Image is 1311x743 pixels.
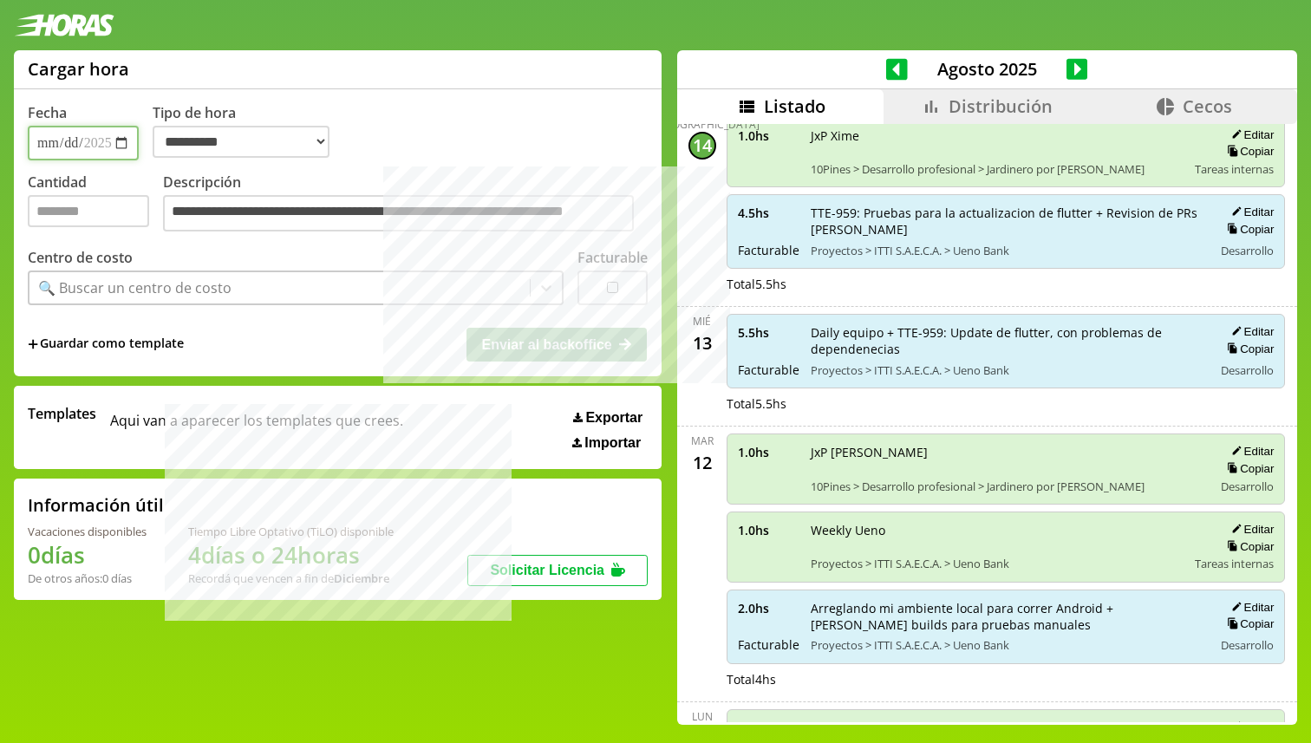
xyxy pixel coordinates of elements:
span: TTE-959: Pruebas para la actualizacion de flutter + Revision de PRs [PERSON_NAME] [811,205,1202,238]
button: Editar [1226,324,1274,339]
div: lun [692,709,713,724]
button: Copiar [1222,144,1274,159]
textarea: Descripción [163,195,634,231]
img: logotipo [14,14,114,36]
span: 10Pines > Desarrollo profesional > Jardinero por [PERSON_NAME] [811,479,1202,494]
div: Total 4 hs [727,671,1286,688]
span: 10Pines > Desarrollo profesional > Jardinero por [PERSON_NAME] [811,161,1184,177]
button: Exportar [568,409,648,427]
button: Editar [1226,720,1274,734]
h1: 4 días o 24 horas [188,539,394,570]
span: 4.5 hs [738,205,799,221]
span: Mi JxP [811,720,1184,736]
button: Editar [1226,205,1274,219]
input: Cantidad [28,195,149,227]
div: De otros años: 0 días [28,570,147,586]
div: Recordá que vencen a fin de [188,570,394,586]
span: JxP [PERSON_NAME] [811,444,1202,460]
span: Aqui van a aparecer los templates que crees. [110,404,403,451]
label: Facturable [577,248,648,267]
span: Solicitar Licencia [490,563,604,577]
div: 🔍 Buscar un centro de costo [38,278,232,297]
div: 13 [688,329,716,356]
span: 1.0 hs [738,127,799,144]
select: Tipo de hora [153,126,329,158]
div: mar [691,433,714,448]
span: Desarrollo [1221,362,1274,378]
label: Cantidad [28,173,163,236]
h1: 0 días [28,539,147,570]
span: Facturable [738,242,799,258]
button: Editar [1226,444,1274,459]
span: Templates [28,404,96,423]
span: Cecos [1183,95,1232,118]
span: 1.0 hs [738,444,799,460]
div: Total 5.5 hs [727,276,1286,292]
label: Tipo de hora [153,103,343,160]
span: +Guardar como template [28,335,184,354]
span: Proyectos > ITTI S.A.E.C.A. > Ueno Bank [811,362,1202,378]
div: [DEMOGRAPHIC_DATA] [645,117,760,132]
div: Vacaciones disponibles [28,524,147,539]
span: Proyectos > ITTI S.A.E.C.A. > Ueno Bank [811,243,1202,258]
span: 1.0 hs [738,522,799,538]
span: Tareas internas [1195,161,1274,177]
button: Editar [1226,600,1274,615]
div: 14 [688,132,716,160]
span: Weekly Ueno [811,522,1184,538]
span: 2.0 hs [738,600,799,616]
span: Proyectos > ITTI S.A.E.C.A. > Ueno Bank [811,637,1202,653]
button: Copiar [1222,461,1274,476]
span: Tareas internas [1195,556,1274,571]
h2: Información útil [28,493,164,517]
b: Diciembre [334,570,389,586]
span: JxP Xime [811,127,1184,144]
span: 5.5 hs [738,324,799,341]
span: Agosto 2025 [908,57,1066,81]
div: 12 [688,448,716,476]
span: Desarrollo [1221,637,1274,653]
button: Copiar [1222,222,1274,237]
label: Fecha [28,103,67,122]
button: Copiar [1222,342,1274,356]
span: Exportar [585,410,642,426]
span: Desarrollo [1221,479,1274,494]
span: Daily equipo + TTE-959: Update de flutter, con problemas de dependenecias [811,324,1202,357]
span: Distribución [949,95,1053,118]
div: scrollable content [677,124,1297,722]
div: Tiempo Libre Optativo (TiLO) disponible [188,524,394,539]
span: + [28,335,38,354]
div: mié [693,314,711,329]
label: Descripción [163,173,648,236]
span: 1.0 hs [738,720,799,736]
button: Solicitar Licencia [467,555,648,586]
button: Copiar [1222,616,1274,631]
label: Centro de costo [28,248,133,267]
span: Desarrollo [1221,243,1274,258]
button: Editar [1226,127,1274,142]
button: Editar [1226,522,1274,537]
button: Copiar [1222,539,1274,554]
span: Proyectos > ITTI S.A.E.C.A. > Ueno Bank [811,556,1184,571]
span: Facturable [738,636,799,653]
span: Arreglando mi ambiente local para correr Android + [PERSON_NAME] builds para pruebas manuales [811,600,1202,633]
span: Importar [584,435,641,451]
span: Facturable [738,362,799,378]
span: Listado [764,95,825,118]
h1: Cargar hora [28,57,129,81]
div: Total 5.5 hs [727,395,1286,412]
